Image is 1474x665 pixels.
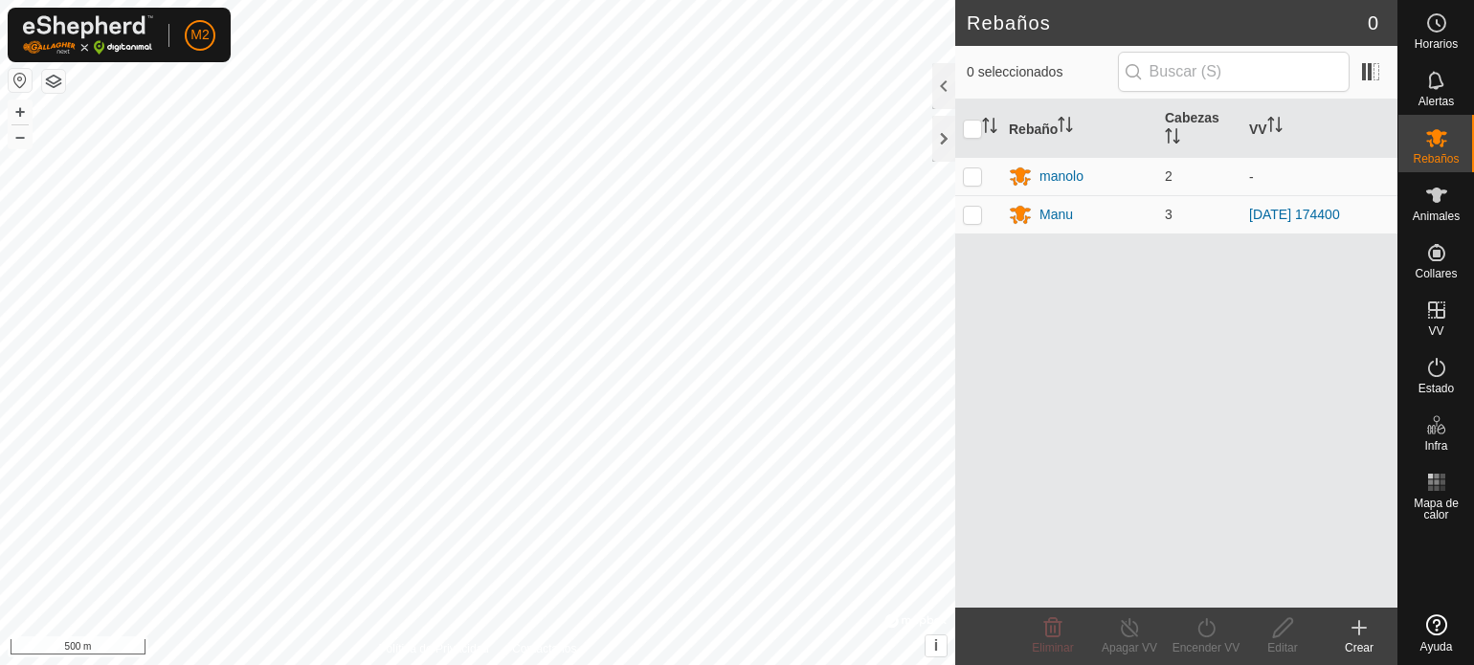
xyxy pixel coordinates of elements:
font: Rebaño [1009,121,1058,136]
font: Manu [1039,207,1073,222]
p-sorticon: Activar para ordenar [982,121,997,136]
font: 3 [1165,207,1172,222]
font: i [934,637,938,654]
font: 0 [1368,12,1378,33]
button: i [926,635,947,656]
font: Collares [1415,267,1457,280]
font: Eliminar [1032,641,1073,654]
font: Editar [1267,641,1297,654]
font: Cabezas [1165,110,1219,125]
font: Apagar VV [1102,641,1157,654]
font: Ayuda [1420,640,1453,654]
font: manolo [1039,168,1083,184]
font: Crear [1345,641,1373,654]
font: Política de Privacidad [379,642,489,655]
font: 2 [1165,168,1172,184]
font: + [15,101,26,122]
font: – [15,126,25,146]
font: Contáctanos [512,642,576,655]
a: Contáctanos [512,640,576,657]
p-sorticon: Activar para ordenar [1267,120,1283,135]
img: Logotipo de Gallagher [23,15,153,55]
a: Ayuda [1398,607,1474,660]
font: Infra [1424,439,1447,453]
font: Mapa de calor [1414,497,1459,521]
font: Encender VV [1172,641,1240,654]
font: Animales [1413,210,1460,223]
p-sorticon: Activar para ordenar [1058,120,1073,135]
input: Buscar (S) [1118,52,1350,92]
font: VV [1428,324,1443,338]
font: 0 seleccionados [967,64,1062,79]
font: VV [1249,121,1267,136]
button: – [9,125,32,148]
font: Estado [1418,382,1454,395]
font: Rebaños [1413,152,1459,166]
a: [DATE] 174400 [1249,207,1340,222]
font: Alertas [1418,95,1454,108]
button: Restablecer mapa [9,69,32,92]
button: Capas del Mapa [42,70,65,93]
font: M2 [190,27,209,42]
p-sorticon: Activar para ordenar [1165,131,1180,146]
font: - [1249,169,1254,185]
button: + [9,100,32,123]
font: Horarios [1415,37,1458,51]
a: Política de Privacidad [379,640,489,657]
font: Rebaños [967,12,1051,33]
